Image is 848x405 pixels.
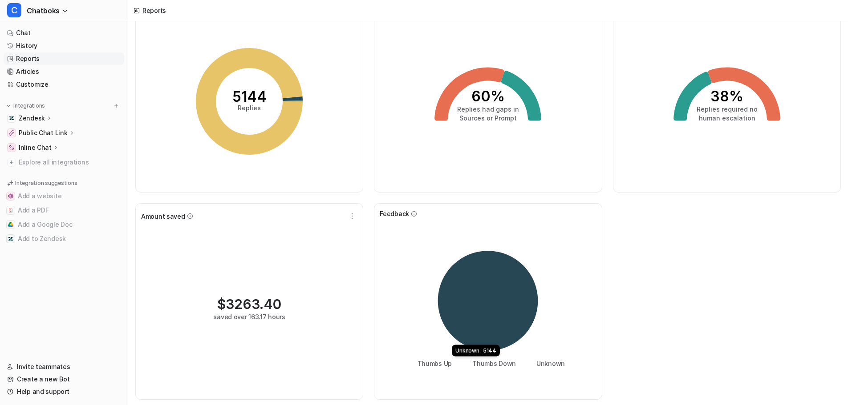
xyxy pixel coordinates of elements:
img: Inline Chat [9,145,14,150]
a: Articles [4,65,124,78]
div: $ [217,296,281,312]
img: Add a Google Doc [8,222,13,227]
tspan: human escalation [698,114,755,122]
tspan: Replies [238,104,261,112]
tspan: Sources or Prompt [459,114,517,122]
li: Thumbs Up [411,359,452,368]
p: Zendesk [19,114,45,123]
div: Reports [142,6,166,15]
img: expand menu [5,103,12,109]
span: C [7,3,21,17]
span: Amount saved [141,212,185,221]
button: Integrations [4,101,48,110]
p: Integration suggestions [15,179,77,187]
li: Thumbs Down [466,359,516,368]
tspan: 5144 [232,88,267,105]
img: Public Chat Link [9,130,14,136]
button: Add a PDFAdd a PDF [4,203,124,217]
a: Create a new Bot [4,373,124,385]
a: Explore all integrations [4,156,124,168]
img: Add a website [8,193,13,199]
tspan: 60% [471,88,505,105]
span: Feedback [380,209,409,218]
a: Chat [4,27,124,39]
span: 3263.40 [226,296,281,312]
p: Inline Chat [19,143,52,152]
tspan: 38% [710,88,743,105]
img: Zendesk [9,116,14,121]
li: Unknown [530,359,565,368]
img: Add to Zendesk [8,236,13,241]
a: History [4,40,124,52]
img: Add a PDF [8,208,13,213]
p: Integrations [13,102,45,109]
a: Help and support [4,385,124,398]
div: saved over 163.17 hours [213,312,285,321]
a: Invite teammates [4,361,124,373]
span: Chatboks [27,4,60,17]
span: Explore all integrations [19,155,121,169]
tspan: Replies required no [696,105,757,113]
img: explore all integrations [7,158,16,167]
a: Reports [4,52,124,65]
img: menu_add.svg [113,103,119,109]
button: Add a Google DocAdd a Google Doc [4,217,124,232]
p: Public Chat Link [19,128,68,137]
button: Add a websiteAdd a website [4,189,124,203]
tspan: Replies had gaps in [457,105,519,113]
button: Add to ZendeskAdd to Zendesk [4,232,124,246]
a: Customize [4,78,124,91]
